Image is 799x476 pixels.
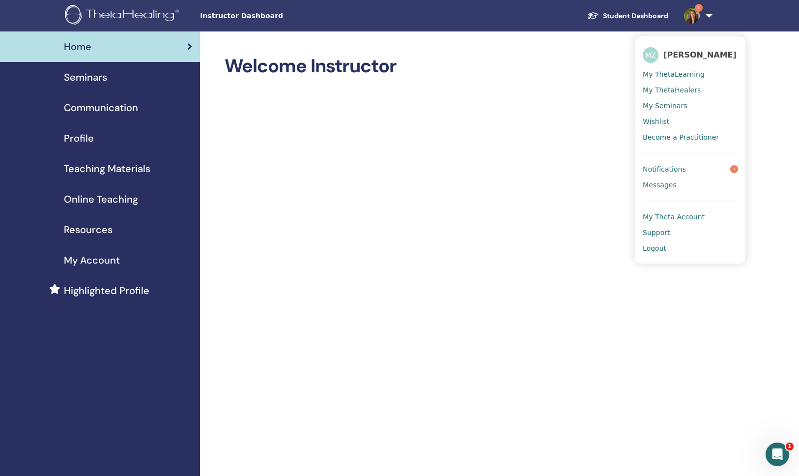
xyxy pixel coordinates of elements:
[64,131,94,146] span: Profile
[643,240,738,256] a: Logout
[643,209,738,225] a: My Theta Account
[643,180,677,189] span: Messages
[663,50,737,60] span: [PERSON_NAME]
[587,11,599,20] img: graduation-cap-white.svg
[635,36,745,264] ul: 1
[643,66,738,82] a: My ThetaLearning
[64,283,149,298] span: Highlighted Profile
[684,8,700,24] img: default.jpg
[64,253,120,268] span: My Account
[579,7,676,25] a: Student Dashboard
[225,55,711,78] h2: Welcome Instructor
[643,98,738,114] a: My Seminars
[786,443,794,450] span: 1
[64,161,150,176] span: Teaching Materials
[643,129,738,145] a: Become a Practitioner
[64,39,91,54] span: Home
[200,11,347,21] span: Instructor Dashboard
[643,47,658,63] span: MZ
[643,165,686,174] span: Notifications
[643,225,738,240] a: Support
[643,101,687,110] span: My Seminars
[695,4,703,12] span: 1
[766,443,789,466] iframe: Intercom live chat
[643,70,705,79] span: My ThetaLearning
[643,177,738,193] a: Messages
[643,244,666,253] span: Logout
[643,86,701,94] span: My ThetaHealers
[643,82,738,98] a: My ThetaHealers
[643,44,738,66] a: MZ[PERSON_NAME]
[64,70,107,85] span: Seminars
[64,100,138,115] span: Communication
[643,133,719,142] span: Become a Practitioner
[65,5,182,27] img: logo.png
[64,192,138,207] span: Online Teaching
[643,212,705,221] span: My Theta Account
[730,165,738,173] span: 1
[643,114,738,129] a: Wishlist
[643,228,670,237] span: Support
[643,117,669,126] span: Wishlist
[64,222,113,237] span: Resources
[643,161,738,177] a: Notifications1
